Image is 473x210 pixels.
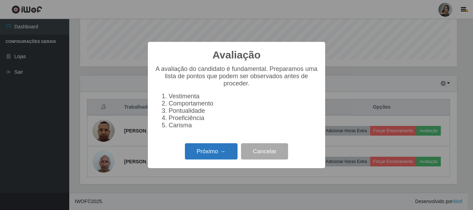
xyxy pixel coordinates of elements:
li: Carisma [169,122,318,129]
li: Pontualidade [169,107,318,115]
h2: Avaliação [213,49,261,61]
p: A avaliação do candidato é fundamental. Preparamos uma lista de pontos que podem ser observados a... [155,65,318,87]
li: Vestimenta [169,93,318,100]
button: Próximo → [185,143,238,159]
button: Cancelar [241,143,288,159]
li: Comportamento [169,100,318,107]
li: Proeficiência [169,115,318,122]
